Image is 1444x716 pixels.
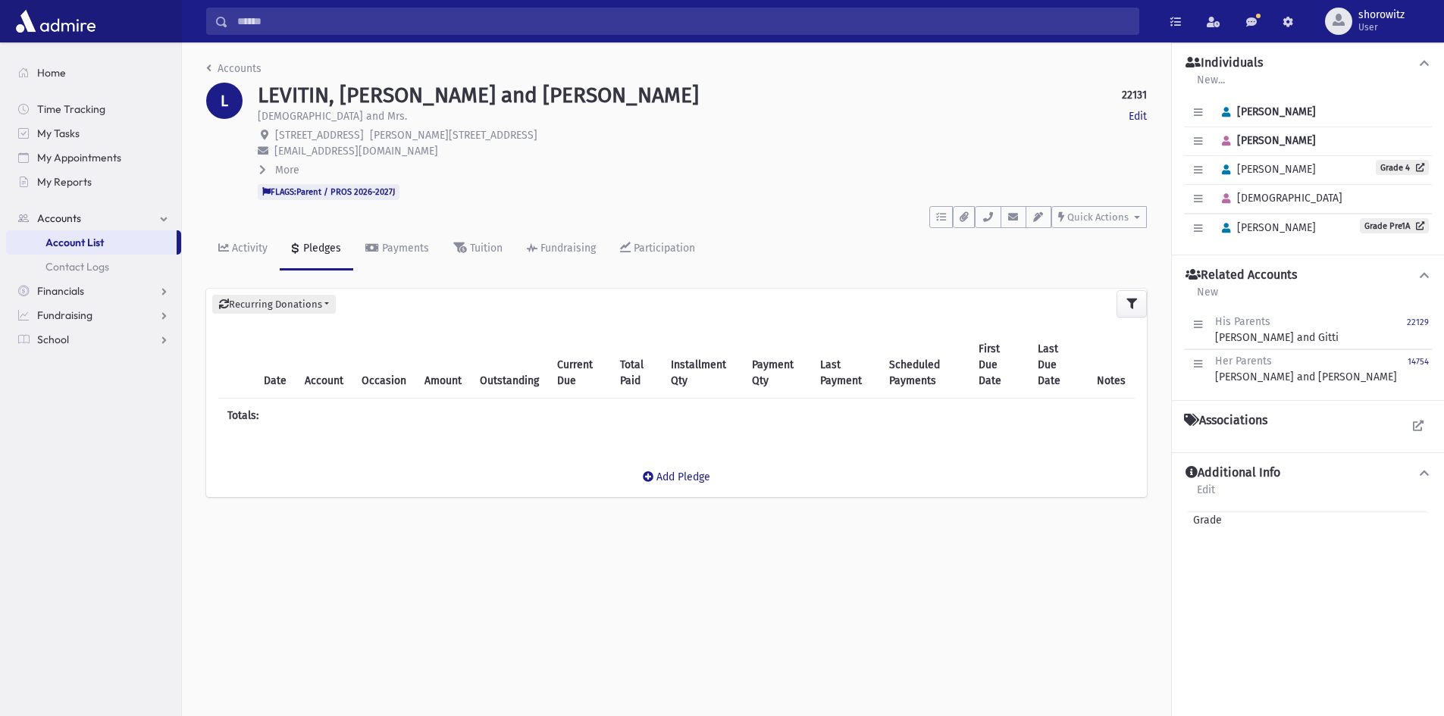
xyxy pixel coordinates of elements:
span: Quick Actions [1067,211,1129,223]
a: Fundraising [6,303,181,327]
button: Quick Actions [1051,206,1147,228]
span: My Tasks [37,127,80,140]
span: Her Parents [1215,355,1272,367]
p: [DEMOGRAPHIC_DATA] and Mrs. [258,108,407,124]
a: Payments [353,228,441,270]
small: 14754 [1408,357,1429,367]
h1: LEVITIN, [PERSON_NAME] and [PERSON_NAME] [258,83,699,108]
span: [PERSON_NAME] [1215,163,1316,176]
a: 14754 [1408,353,1429,385]
span: Time Tracking [37,102,105,116]
small: 22129 [1407,317,1429,327]
span: [PERSON_NAME][STREET_ADDRESS] [370,129,537,142]
th: Total Paid [611,332,662,399]
div: Payments [379,242,429,255]
span: Contact Logs [45,260,109,274]
a: Tuition [441,228,515,270]
button: More [258,162,301,178]
a: My Tasks [6,121,181,145]
span: shorowitz [1358,9,1405,21]
th: Installment Qty [662,332,743,399]
a: Participation [608,228,707,270]
nav: breadcrumb [206,61,262,83]
img: AdmirePro [12,6,99,36]
div: Fundraising [537,242,596,255]
span: My Appointments [37,151,121,164]
th: Last Due Date [1029,332,1088,399]
th: First Due Date [969,332,1029,399]
a: School [6,327,181,352]
a: Home [6,61,181,85]
a: Accounts [6,206,181,230]
h4: Associations [1184,413,1267,428]
h4: Related Accounts [1186,267,1297,283]
a: Contact Logs [6,255,181,279]
h4: Individuals [1186,55,1263,71]
span: Grade [1187,512,1222,528]
span: [PERSON_NAME] [1215,134,1316,147]
span: [DEMOGRAPHIC_DATA] [1215,192,1342,205]
th: Scheduled Payments [880,332,969,399]
a: Time Tracking [6,97,181,121]
div: L [206,83,243,119]
th: Outstanding [471,332,548,399]
th: Payment Qty [743,332,810,399]
h4: Additional Info [1186,465,1280,481]
a: Grade Pre1A [1360,218,1429,233]
div: Tuition [467,242,503,255]
span: [PERSON_NAME] [1215,221,1316,234]
div: Participation [631,242,695,255]
th: Notes [1088,332,1135,399]
button: Individuals [1184,55,1432,71]
button: Related Accounts [1184,267,1432,283]
a: Edit [1129,108,1147,124]
a: Fundraising [515,228,608,270]
input: Search [228,8,1139,35]
span: His Parents [1215,315,1270,328]
a: My Reports [6,170,181,194]
th: Occasion [352,332,415,399]
span: [STREET_ADDRESS] [275,129,364,142]
a: New... [1196,71,1226,98]
a: New [1196,283,1219,311]
span: My Reports [37,175,92,189]
a: My Appointments [6,145,181,170]
strong: 22131 [1122,87,1147,103]
button: Additional Info [1184,465,1432,481]
span: [EMAIL_ADDRESS][DOMAIN_NAME] [274,145,438,158]
a: Pledges [280,228,353,270]
div: [PERSON_NAME] and Gitti [1215,314,1339,345]
span: School [37,333,69,346]
a: Add Pledge [631,458,722,496]
th: Last Payment [811,332,880,399]
th: Totals: [218,399,415,433]
div: Pledges [300,242,341,255]
span: Fundraising [37,308,92,322]
span: User [1358,21,1405,33]
a: Edit [1196,481,1216,508]
span: Accounts [37,211,81,225]
a: Activity [206,228,280,270]
th: Date [255,332,296,399]
button: Recurring Donations [212,295,336,314]
th: Amount [415,332,471,399]
a: Grade 4 [1376,160,1429,175]
div: [PERSON_NAME] and [PERSON_NAME] [1215,353,1397,385]
span: More [275,164,299,177]
a: Account List [6,230,177,255]
span: Home [37,66,66,80]
a: Financials [6,279,181,303]
a: 22129 [1407,314,1429,345]
a: Accounts [206,62,262,75]
span: Account List [45,236,104,249]
th: Current Due [548,332,611,399]
div: Activity [229,242,268,255]
th: Account [296,332,352,399]
span: [PERSON_NAME] [1215,105,1316,118]
span: FLAGS:Parent / PROS 2026-2027J [258,184,399,199]
span: Financials [37,284,84,298]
